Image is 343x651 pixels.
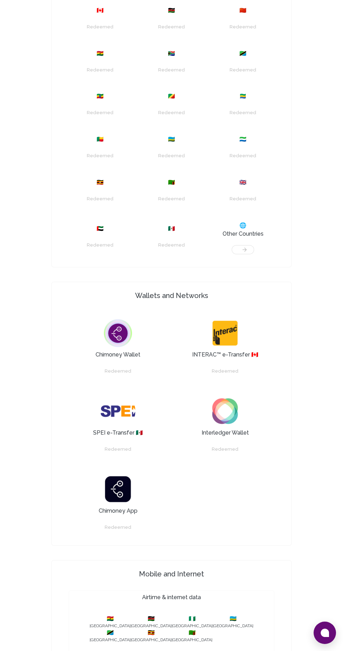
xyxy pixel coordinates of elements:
span: 🇲🇽 [168,224,175,233]
span: 🇺🇬 [131,629,171,637]
h3: INTERAC™ e-Transfer 🇨🇦 [192,351,258,359]
span: 🇬🇭 [90,615,131,623]
span: [GEOGRAPHIC_DATA] [90,623,131,629]
span: 🇨🇦 [97,6,104,15]
h3: Interledger Wallet [202,429,249,437]
span: [GEOGRAPHIC_DATA] [131,637,171,643]
button: Open chat window [314,622,336,644]
span: 🇹🇿 [239,49,246,58]
h4: Wallets and Networks [55,291,288,300]
h3: Chimoney App [99,507,138,515]
span: 🇦🇪 [97,224,104,233]
span: 🇷🇼 [212,615,253,623]
span: [GEOGRAPHIC_DATA] [212,623,253,629]
span: 🇹🇿 [90,629,131,637]
h4: Mobile and Internet [55,569,288,579]
span: 🇰🇪 [131,615,171,623]
span: 🇳🇬 [171,615,212,623]
span: 🇺🇬 [97,178,104,187]
span: 🇨🇬 [168,92,175,101]
img: dollar globe [100,472,135,507]
img: dollar globe [208,316,243,351]
span: [GEOGRAPHIC_DATA] [90,637,131,643]
span: [GEOGRAPHIC_DATA] [171,623,212,629]
h3: SPEI e-Transfer 🇲🇽 [93,429,143,437]
h3: Airtime & internet data [142,593,201,602]
img: dollar globe [100,394,135,429]
span: 🇬🇭 [97,49,104,58]
span: 🇷🇼 [168,135,175,144]
span: [GEOGRAPHIC_DATA] [171,637,212,643]
span: 🌐 [239,221,246,230]
span: 🇿🇲 [168,178,175,187]
span: 🇧🇯 [97,135,104,144]
span: 🇸🇱 [239,135,246,144]
span: 🇬🇧 [239,178,246,187]
img: dollar globe [208,394,243,429]
span: [GEOGRAPHIC_DATA] [131,623,171,629]
span: 🇿🇲 [171,629,212,637]
span: 🇪🇹 [97,92,104,101]
h3: Other Countries [223,230,264,238]
span: 🇨🇳 [239,6,246,15]
span: 🇬🇦 [239,92,246,101]
img: dollar globe [100,316,135,351]
h3: Chimoney Wallet [96,351,140,359]
span: 🇰🇪 [168,6,175,15]
span: 🇿🇦 [168,49,175,58]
